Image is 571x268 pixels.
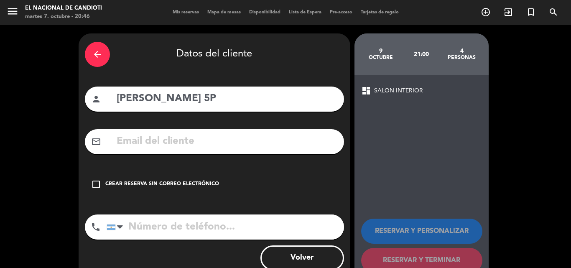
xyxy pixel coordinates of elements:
[361,86,371,96] span: dashboard
[105,180,219,189] div: Crear reserva sin correo electrónico
[401,40,441,69] div: 21:00
[85,40,344,69] div: Datos del cliente
[25,4,102,13] div: El Nacional de Candioti
[481,7,491,17] i: add_circle_outline
[503,7,513,17] i: exit_to_app
[116,133,338,150] input: Email del cliente
[361,48,401,54] div: 9
[25,13,102,21] div: martes 7. octubre - 20:46
[6,5,19,18] i: menu
[441,54,482,61] div: personas
[526,7,536,17] i: turned_in_not
[357,10,403,15] span: Tarjetas de regalo
[91,222,101,232] i: phone
[92,49,102,59] i: arrow_back
[107,214,344,240] input: Número de teléfono...
[91,94,101,104] i: person
[361,54,401,61] div: octubre
[116,90,338,107] input: Nombre del cliente
[91,137,101,147] i: mail_outline
[107,215,126,239] div: Argentina: +54
[441,48,482,54] div: 4
[203,10,245,15] span: Mapa de mesas
[168,10,203,15] span: Mis reservas
[285,10,326,15] span: Lista de Espera
[548,7,558,17] i: search
[374,86,423,96] span: SALON INTERIOR
[6,5,19,20] button: menu
[326,10,357,15] span: Pre-acceso
[91,179,101,189] i: check_box_outline_blank
[361,219,482,244] button: RESERVAR Y PERSONALIZAR
[245,10,285,15] span: Disponibilidad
